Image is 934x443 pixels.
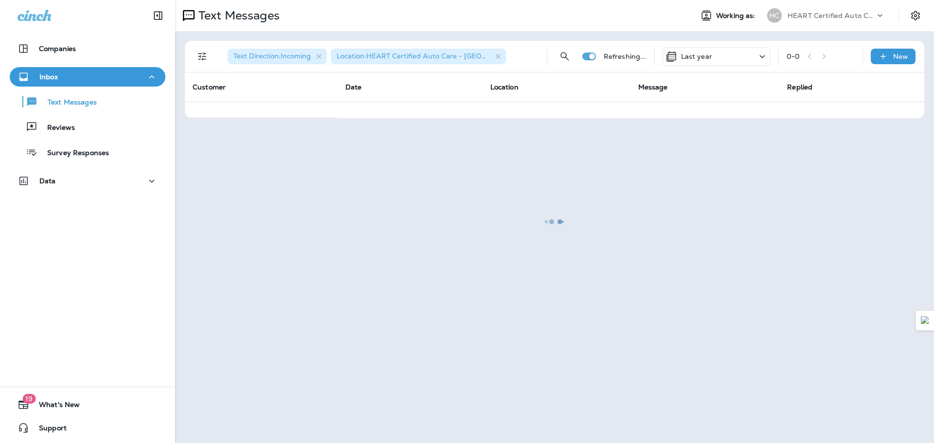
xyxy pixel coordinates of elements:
p: Companies [39,45,76,53]
button: Companies [10,39,165,58]
p: Data [39,177,56,185]
p: Reviews [37,124,75,133]
img: Detect Auto [921,316,930,325]
span: Support [29,424,67,436]
button: Support [10,418,165,438]
button: 19What's New [10,395,165,414]
button: Data [10,171,165,191]
p: New [893,53,908,60]
p: Survey Responses [37,149,109,158]
button: Text Messages [10,91,165,112]
button: Survey Responses [10,142,165,162]
button: Reviews [10,117,165,137]
button: Collapse Sidebar [144,6,172,25]
p: Inbox [39,73,58,81]
span: 19 [22,394,36,404]
span: What's New [29,401,80,412]
p: Text Messages [38,98,97,107]
button: Inbox [10,67,165,87]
